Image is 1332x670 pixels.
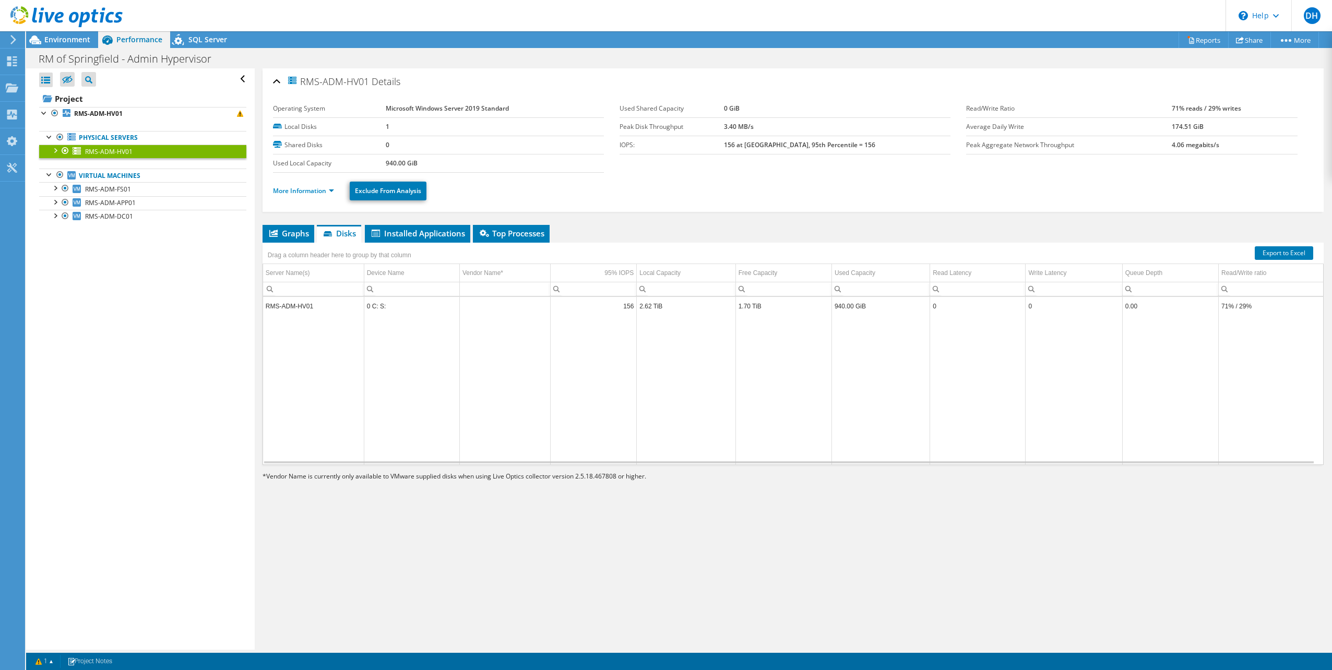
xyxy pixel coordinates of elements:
td: Column Vendor Name*, Value [459,297,550,315]
h1: RM of Springfield - Admin Hypervisor [34,53,228,65]
td: Column Queue Depth, Value 0.00 [1122,297,1218,315]
div: Local Capacity [639,267,681,279]
label: Used Shared Capacity [620,103,723,114]
a: RMS-ADM-HV01 [39,145,246,158]
a: RMS-ADM-DC01 [39,210,246,223]
td: Column Read/Write ratio, Filter cell [1219,282,1323,296]
div: Device Name [367,267,405,279]
td: Column 95% IOPS, Value 156 [551,297,637,315]
a: RMS-ADM-HV01 [39,107,246,121]
td: Column Local Capacity, Value 2.62 TiB [637,297,735,315]
span: Performance [116,34,162,44]
td: Write Latency Column [1026,264,1122,282]
a: RMS-ADM-FS01 [39,182,246,196]
a: 1 [28,655,61,668]
b: 174.51 GiB [1172,122,1204,131]
span: Environment [44,34,90,44]
a: Exclude From Analysis [350,182,426,200]
span: SQL Server [188,34,227,44]
td: Column Free Capacity, Value 1.70 TiB [735,297,831,315]
label: Peak Aggregate Network Throughput [966,140,1171,150]
label: Operating System [273,103,386,114]
a: RMS-ADM-APP01 [39,196,246,210]
label: Read/Write Ratio [966,103,1171,114]
div: Write Latency [1028,267,1066,279]
b: 71% reads / 29% writes [1172,104,1241,113]
span: RMS-ADM-HV01 [85,147,133,156]
td: Queue Depth Column [1122,264,1218,282]
label: Used Local Capacity [273,158,386,169]
span: Top Processes [478,228,544,238]
td: Free Capacity Column [735,264,831,282]
span: RMS-ADM-DC01 [85,212,133,221]
b: 4.06 megabits/s [1172,140,1219,149]
td: Column Server Name(s), Filter cell [263,282,364,296]
b: RMS-ADM-HV01 [74,109,123,118]
div: Read/Write ratio [1221,267,1266,279]
div: Server Name(s) [266,267,310,279]
td: Column 95% IOPS, Filter cell [551,282,637,296]
b: 3.40 MB/s [724,122,754,131]
td: Column Read Latency, Value 0 [930,297,1026,315]
b: 1 [386,122,389,131]
span: Graphs [268,228,309,238]
div: Read Latency [933,267,971,279]
td: Column Queue Depth, Filter cell [1122,282,1218,296]
td: Read Latency Column [930,264,1026,282]
span: RMS-ADM-HV01 [287,75,369,87]
span: RMS-ADM-FS01 [85,185,131,194]
a: Physical Servers [39,131,246,145]
td: Column Write Latency, Value 0 [1026,297,1122,315]
b: 0 GiB [724,104,740,113]
div: Queue Depth [1125,267,1162,279]
a: Reports [1179,32,1229,48]
b: 940.00 GiB [386,159,418,167]
label: Average Daily Write [966,122,1171,132]
a: More Information [273,186,334,195]
a: Project [39,90,246,107]
td: 95% IOPS Column [551,264,637,282]
td: Read/Write ratio Column [1219,264,1323,282]
div: Drag a column header here to group by that column [265,248,414,262]
td: Column Read Latency, Filter cell [930,282,1026,296]
label: Peak Disk Throughput [620,122,723,132]
div: Free Capacity [739,267,778,279]
span: DH [1304,7,1321,24]
td: Vendor Name* Column [459,264,550,282]
b: 156 at [GEOGRAPHIC_DATA], 95th Percentile = 156 [724,140,875,149]
a: Project Notes [60,655,120,668]
label: Local Disks [273,122,386,132]
td: Column Local Capacity, Filter cell [637,282,735,296]
td: Column Free Capacity, Filter cell [735,282,831,296]
p: Vendor Name is currently only available to VMware supplied disks when using Live Optics collector... [263,471,758,482]
div: Used Capacity [835,267,875,279]
td: Local Capacity Column [637,264,735,282]
td: Column Read/Write ratio, Value 71% / 29% [1219,297,1323,315]
td: Column Vendor Name*, Filter cell [459,282,550,296]
span: Disks [322,228,356,238]
div: 95% IOPS [604,267,634,279]
span: Details [372,75,400,88]
td: Column Server Name(s), Value RMS-ADM-HV01 [263,297,364,315]
td: Column Used Capacity, Filter cell [831,282,930,296]
a: Virtual Machines [39,169,246,182]
div: Data grid [263,243,1324,464]
td: Used Capacity Column [831,264,930,282]
td: Column Device Name, Filter cell [364,282,459,296]
td: Column Used Capacity, Value 940.00 GiB [831,297,930,315]
a: Share [1228,32,1271,48]
label: Shared Disks [273,140,386,150]
td: Server Name(s) Column [263,264,364,282]
td: Column Write Latency, Filter cell [1026,282,1122,296]
a: More [1270,32,1319,48]
td: Column Device Name, Value 0 C: S: [364,297,459,315]
a: Export to Excel [1255,246,1313,260]
b: 0 [386,140,389,149]
div: Vendor Name* [462,267,548,279]
span: RMS-ADM-APP01 [85,198,136,207]
svg: \n [1239,11,1248,20]
td: Device Name Column [364,264,459,282]
label: IOPS: [620,140,723,150]
b: Microsoft Windows Server 2019 Standard [386,104,509,113]
span: Installed Applications [370,228,465,238]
